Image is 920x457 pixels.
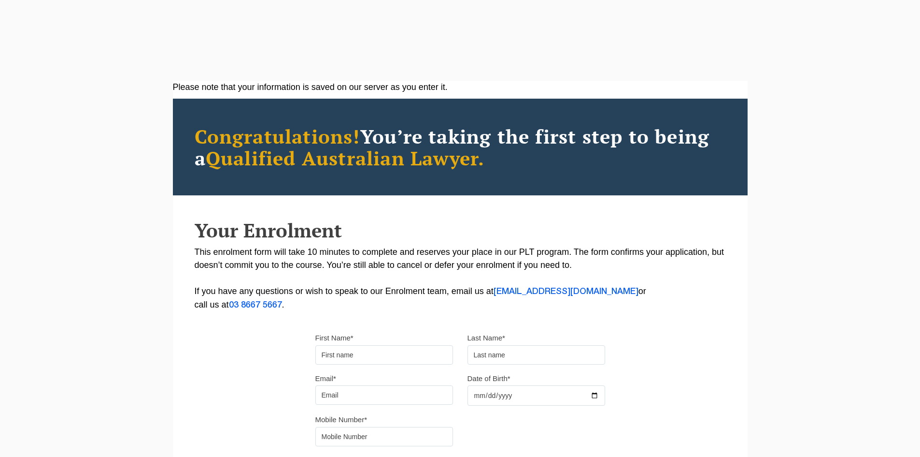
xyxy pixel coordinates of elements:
input: Last name [467,345,605,365]
label: Last Name* [467,333,505,343]
span: Congratulations! [195,123,360,149]
a: 03 8667 5667 [229,301,282,309]
label: First Name* [315,333,354,343]
h2: You’re taking the first step to being a [195,125,726,169]
div: Please note that your information is saved on our server as you enter it. [173,81,748,94]
label: Email* [315,374,336,383]
label: Mobile Number* [315,415,368,425]
input: Email [315,385,453,405]
p: This enrolment form will take 10 minutes to complete and reserves your place in our PLT program. ... [195,246,726,312]
input: First name [315,345,453,365]
h2: Your Enrolment [195,220,726,241]
label: Date of Birth* [467,374,510,383]
input: Mobile Number [315,427,453,446]
span: Qualified Australian Lawyer. [206,145,485,171]
a: [EMAIL_ADDRESS][DOMAIN_NAME] [494,288,638,295]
